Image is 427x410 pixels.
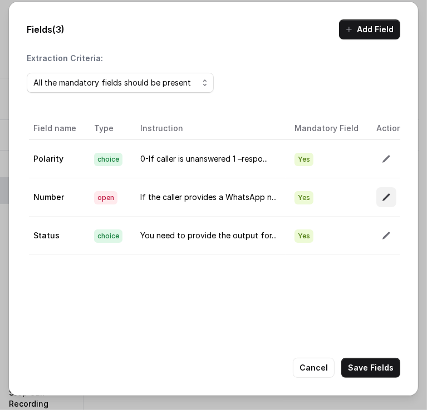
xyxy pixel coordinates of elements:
[29,117,85,140] th: Field name
[85,117,131,140] th: Type
[94,229,122,243] span: choice
[27,53,103,64] p: Extraction Criteria:
[295,229,313,243] span: Yes
[131,117,286,140] th: Instruction
[339,19,400,39] button: Add Field
[94,153,122,166] span: choice
[94,191,117,204] span: open
[27,73,214,93] button: All the mandatory fields should be present
[295,153,313,166] span: Yes
[33,76,198,89] div: All the mandatory fields should be present
[27,23,65,36] p: Fields (3)
[293,358,335,378] button: Cancel
[131,217,286,255] td: You need to provide the output for...
[131,140,286,178] td: 0-If caller is unanswered 1 –respo...
[131,178,286,217] td: If the caller provides a WhatsApp n...
[286,117,367,140] th: Mandatory Field
[341,358,400,378] button: Save Fields
[29,178,85,217] td: Number
[29,140,85,178] td: Polarity
[295,191,313,204] span: Yes
[29,217,85,255] td: Status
